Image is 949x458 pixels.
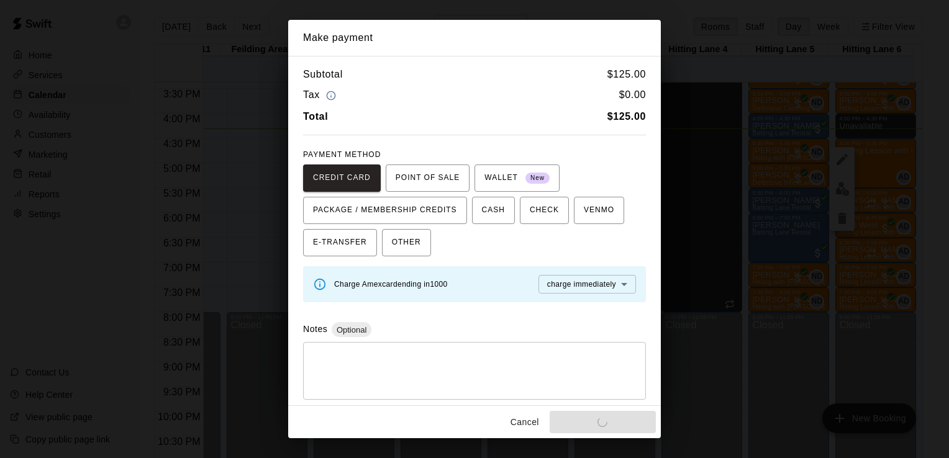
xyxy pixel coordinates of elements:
[303,229,377,256] button: E-TRANSFER
[574,197,624,224] button: VENMO
[607,111,646,122] b: $ 125.00
[288,20,661,56] h2: Make payment
[396,168,460,188] span: POINT OF SALE
[525,170,550,187] span: New
[303,111,328,122] b: Total
[392,233,421,253] span: OTHER
[313,200,457,220] span: PACKAGE / MEMBERSHIP CREDITS
[607,66,646,83] h6: $ 125.00
[313,168,371,188] span: CREDIT CARD
[505,411,545,434] button: Cancel
[530,200,559,220] span: CHECK
[334,280,448,289] span: Charge Amex card ending in 1000
[584,200,614,220] span: VENMO
[520,197,569,224] button: CHECK
[303,150,381,159] span: PAYMENT METHOD
[303,87,339,104] h6: Tax
[303,164,381,192] button: CREDIT CARD
[303,197,467,224] button: PACKAGE / MEMBERSHIP CREDITS
[332,325,371,335] span: Optional
[386,164,470,192] button: POINT OF SALE
[482,200,505,220] span: CASH
[382,229,431,256] button: OTHER
[619,87,646,104] h6: $ 0.00
[484,168,550,188] span: WALLET
[303,324,327,334] label: Notes
[472,197,515,224] button: CASH
[474,164,560,192] button: WALLET New
[303,66,343,83] h6: Subtotal
[313,233,367,253] span: E-TRANSFER
[547,280,616,289] span: charge immediately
